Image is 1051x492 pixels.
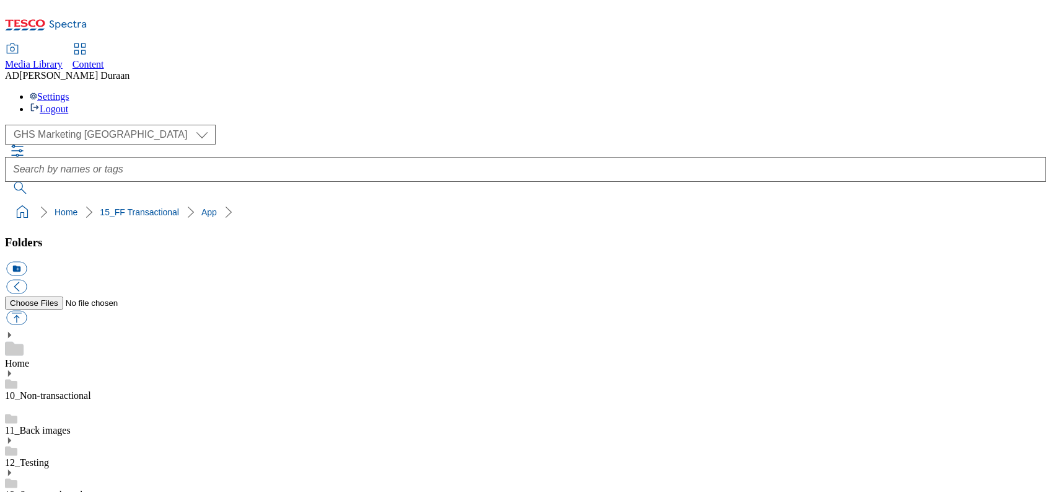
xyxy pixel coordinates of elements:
a: 10_Non-transactional [5,390,91,401]
a: Settings [30,91,69,102]
h3: Folders [5,236,1046,249]
span: [PERSON_NAME] Duraan [19,70,130,81]
span: Content [73,59,104,69]
a: 12_Testing [5,457,49,468]
a: Media Library [5,44,63,70]
nav: breadcrumb [5,200,1046,224]
input: Search by names or tags [5,157,1046,182]
a: 11_Back images [5,425,71,436]
a: home [12,202,32,222]
span: AD [5,70,19,81]
a: 15_FF Transactional [100,207,179,217]
a: Logout [30,104,68,114]
a: Content [73,44,104,70]
a: Home [55,207,77,217]
span: Media Library [5,59,63,69]
a: Home [5,358,29,369]
a: App [201,207,217,217]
